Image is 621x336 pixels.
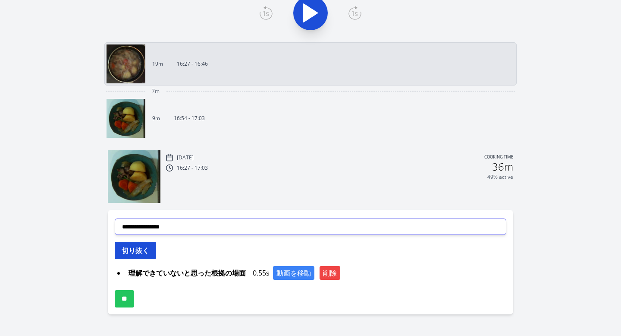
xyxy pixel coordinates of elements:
[107,44,145,83] img: 251001072823_thumb.jpeg
[484,154,513,162] p: Cooking time
[125,266,249,280] span: 理解できていないと思った根拠の場面
[320,266,340,280] button: 削除
[177,165,208,171] p: 16:27 - 17:03
[177,60,208,67] p: 16:27 - 16:46
[152,88,160,95] span: 7m
[487,174,513,181] p: 49% active
[107,99,145,138] img: 251001075447_thumb.jpeg
[125,266,507,280] div: 0.55s
[492,162,513,172] h2: 36m
[273,266,314,280] button: 動画を移動
[152,115,160,122] p: 9m
[177,154,194,161] p: [DATE]
[152,60,163,67] p: 19m
[115,242,156,259] button: 切り抜く
[108,150,160,203] img: 251001075447_thumb.jpeg
[174,115,205,122] p: 16:54 - 17:03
